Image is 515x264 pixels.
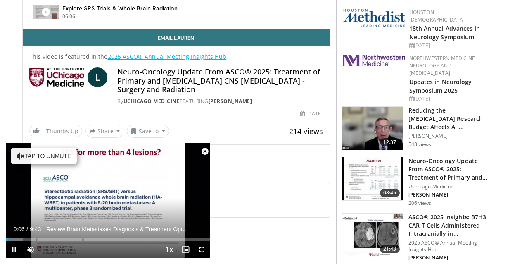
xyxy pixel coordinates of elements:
button: Unmute [22,241,39,258]
button: Share [85,125,124,138]
p: [PERSON_NAME] [408,254,488,261]
p: This video is featured in the [29,53,323,61]
a: Email Lauren [23,29,330,46]
h3: ASCO® 2025 Insights: B7H3 CAR-T Cells Administered Intracranially in… [408,213,488,238]
img: 176cffca-b0f9-4e42-870a-4dee986a4bcc.150x105_q85_crop-smart_upscale.jpg [342,107,403,150]
div: By FEATURING [117,98,323,105]
button: Playback Rate [161,241,177,258]
a: 12:37 Reducing the [MEDICAL_DATA] Research Budget Affects All Physicians and [PERSON_NAME]… [PERS... [342,106,488,150]
a: 1 Thumbs Up [29,125,82,137]
img: 4f883c2b-55f2-4a91-816e-dc386078b1da.150x105_q85_crop-smart_upscale.jpg [342,214,403,257]
p: 548 views [408,141,432,148]
button: Fullscreen [194,241,210,258]
button: Close [197,143,213,160]
p: 206 views [408,200,432,206]
div: Progress Bar [6,238,210,241]
div: [DATE] [300,110,323,118]
span: 214 views [289,126,323,136]
span: 0:06 [13,226,24,233]
span: Review Brain Metastases Diagnosis & Treatment Options [46,226,189,233]
img: 2a462fb6-9365-492a-ac79-3166a6f924d8.png.150x105_q85_autocrop_double_scale_upscale_version-0.2.jpg [343,55,405,66]
button: Tap to unmute [11,148,77,164]
img: 5e4488cc-e109-4a4e-9fd9-73bb9237ee91.png.150x105_q85_autocrop_double_scale_upscale_version-0.2.png [343,9,405,27]
p: [PERSON_NAME] [408,192,488,198]
img: 3f012760-ddfc-42d5-9955-502feaaf0ad8.150x105_q85_crop-smart_upscale.jpg [342,157,403,200]
a: 18th Annual Advances in Neurology Symposium [409,24,480,41]
a: 2025 ASCO® Annual Meeting Insights Hub [108,53,227,60]
span: 12:37 [380,138,400,146]
a: Northwestern Medicine Neurology and [MEDICAL_DATA] [409,55,475,77]
button: Pause [6,241,22,258]
a: Houston [DEMOGRAPHIC_DATA] [409,9,465,23]
div: [DATE] [409,42,486,49]
p: 2025 ASCO® Annual Meeting Insights Hub [408,240,488,253]
button: Enable picture-in-picture mode [177,241,194,258]
h4: Neuro-Oncology Update From ASCO® 2025: Treatment of Primary and [MEDICAL_DATA] CNS [MEDICAL_DATA]... [117,67,323,94]
a: L [88,67,107,87]
a: 08:45 Neuro-Oncology Update From ASCO® 2025: Treatment of Primary and Meta… UChicago Medicine [PE... [342,157,488,206]
span: 9:43 [30,226,41,233]
p: [PERSON_NAME] [408,133,488,139]
a: UChicago Medicine [123,98,180,105]
div: [DATE] [409,95,486,103]
img: UChicago Medicine [29,67,84,87]
button: Save to [127,125,169,138]
span: 21:43 [380,245,400,253]
h3: Reducing the [MEDICAL_DATA] Research Budget Affects All Physicians and [PERSON_NAME]… [408,106,488,131]
h4: Explore SRS Trials & Whole Brain Radiation [62,5,178,12]
span: 1 [41,127,45,135]
video-js: Video Player [6,143,210,258]
a: [PERSON_NAME] [209,98,252,105]
p: UChicago Medicine [408,183,488,190]
a: Updates in Neurology Symposium 2025 [409,78,472,94]
p: 06:06 [62,13,76,20]
h3: Neuro-Oncology Update From ASCO® 2025: Treatment of Primary and Meta… [408,157,488,182]
span: 08:45 [380,189,400,197]
span: / [26,226,28,233]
